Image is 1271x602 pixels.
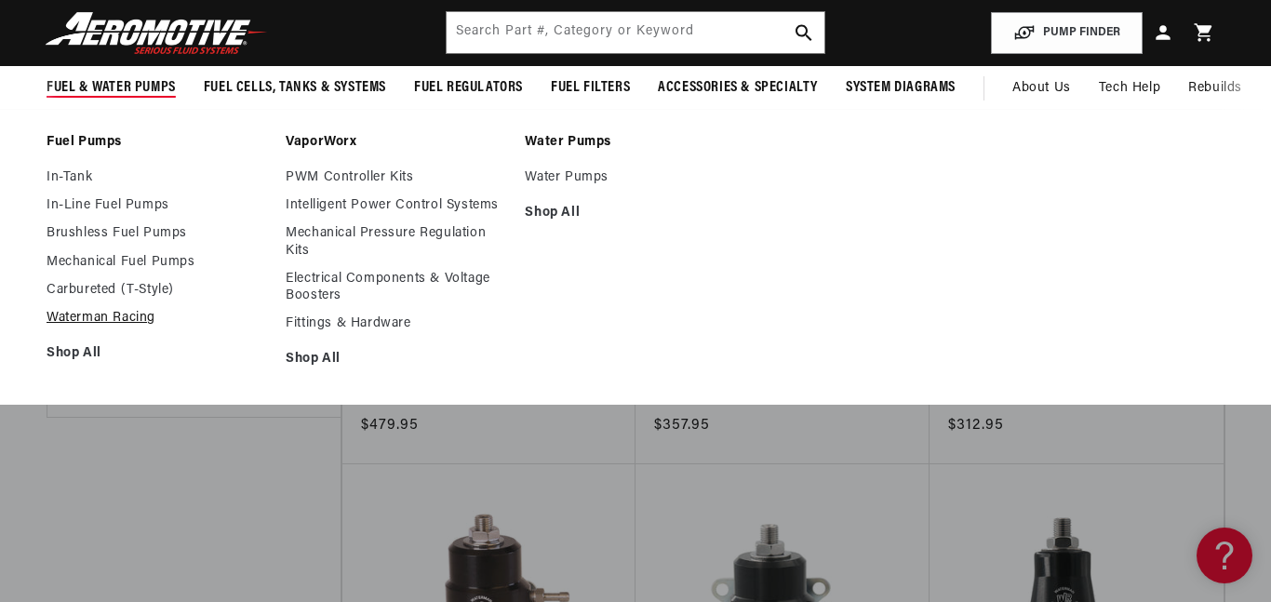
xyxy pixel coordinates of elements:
[525,205,745,221] a: Shop All
[47,282,267,299] a: Carbureted (T-Style)
[1188,78,1242,99] span: Rebuilds
[47,78,176,98] span: Fuel & Water Pumps
[658,78,818,98] span: Accessories & Specialty
[286,225,506,259] a: Mechanical Pressure Regulation Kits
[832,66,970,110] summary: System Diagrams
[991,12,1143,54] button: PUMP FINDER
[400,66,537,110] summary: Fuel Regulators
[40,11,273,55] img: Aeromotive
[286,197,506,214] a: Intelligent Power Control Systems
[525,169,745,186] a: Water Pumps
[998,66,1085,111] a: About Us
[204,78,386,98] span: Fuel Cells, Tanks & Systems
[1012,81,1071,95] span: About Us
[525,134,745,151] a: Water Pumps
[47,345,267,362] a: Shop All
[1099,78,1160,99] span: Tech Help
[47,310,267,327] a: Waterman Racing
[286,351,506,368] a: Shop All
[447,12,825,53] input: Search by Part Number, Category or Keyword
[414,78,523,98] span: Fuel Regulators
[47,225,267,242] a: Brushless Fuel Pumps
[33,66,190,110] summary: Fuel & Water Pumps
[537,66,644,110] summary: Fuel Filters
[47,197,267,214] a: In-Line Fuel Pumps
[286,134,506,151] a: VaporWorx
[1174,66,1256,111] summary: Rebuilds
[551,78,630,98] span: Fuel Filters
[783,12,824,53] button: search button
[644,66,832,110] summary: Accessories & Specialty
[286,315,506,332] a: Fittings & Hardware
[47,134,267,151] a: Fuel Pumps
[846,78,956,98] span: System Diagrams
[1085,66,1174,111] summary: Tech Help
[286,271,506,304] a: Electrical Components & Voltage Boosters
[47,254,267,271] a: Mechanical Fuel Pumps
[47,169,267,186] a: In-Tank
[190,66,400,110] summary: Fuel Cells, Tanks & Systems
[286,169,506,186] a: PWM Controller Kits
